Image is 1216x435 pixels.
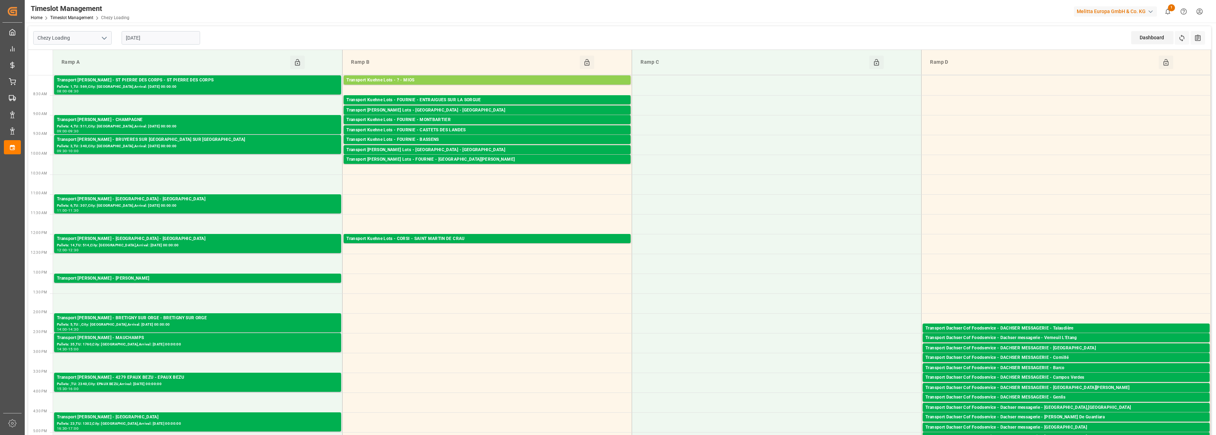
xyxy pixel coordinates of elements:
div: Transport Dachser Cof Foodservice - DACHSER MESSAGERIE - Barco [925,365,1207,372]
div: 12:30 [68,248,78,252]
button: Melitta Europa GmbH & Co. KG [1074,5,1160,18]
div: Pallets: ,TU: 160,City: Barco,Arrival: [DATE] 00:00:00 [925,372,1207,378]
div: Transport Kuehne Lots - FOURNIE - ENTRAIGUES SUR LA SORGUE [346,97,628,104]
div: 16:00 [68,387,78,390]
div: Pallets: 1,TU: 569,City: [GEOGRAPHIC_DATA],Arrival: [DATE] 00:00:00 [57,84,338,90]
div: Transport [PERSON_NAME] - [GEOGRAPHIC_DATA] - [GEOGRAPHIC_DATA] [57,196,338,203]
div: 09:30 [68,130,78,133]
div: Transport Dachser Cof Foodservice - DACHSER MESSAGERIE - Genlis [925,394,1207,401]
a: Home [31,15,42,20]
div: Pallets: 5,TU: ,City: [GEOGRAPHIC_DATA],Arrival: [DATE] 00:00:00 [57,322,338,328]
div: Timeslot Management [31,3,129,14]
div: Pallets: 1,TU: 130,City: [GEOGRAPHIC_DATA],Arrival: [DATE] 00:00:00 [925,421,1207,427]
a: Timeslot Management [50,15,93,20]
div: 17:00 [68,427,78,430]
div: - [67,387,68,390]
span: 1 [1168,4,1175,11]
span: 11:00 AM [31,191,47,195]
div: Transport Dachser Cof Foodservice - DACHSER MESSAGERIE - Talaudière [925,325,1207,332]
span: 10:30 AM [31,171,47,175]
span: 12:00 PM [31,231,47,235]
button: Help Center [1176,4,1192,19]
div: Pallets: ,TU: 195,City: [GEOGRAPHIC_DATA],Arrival: [DATE] 00:00:00 [346,114,628,120]
div: Transport [PERSON_NAME] Lots - [GEOGRAPHIC_DATA] - [GEOGRAPHIC_DATA] [346,147,628,154]
span: 10:00 AM [31,151,47,155]
div: Pallets: 4,TU: ,City: [GEOGRAPHIC_DATA],Arrival: [DATE] 00:00:00 [346,143,628,149]
div: Transport [PERSON_NAME] - [GEOGRAPHIC_DATA] - [GEOGRAPHIC_DATA] [57,235,338,242]
div: 11:30 [68,209,78,212]
div: 08:30 [68,90,78,93]
span: 5:00 PM [33,429,47,433]
div: 12:00 [57,248,67,252]
div: - [67,90,68,93]
div: Pallets: 23,TU: 1302,City: [GEOGRAPHIC_DATA],Arrival: [DATE] 00:00:00 [57,421,338,427]
div: Transport [PERSON_NAME] - MAUCHAMPS [57,334,338,342]
div: - [67,328,68,331]
span: 3:30 PM [33,370,47,373]
div: - [67,149,68,153]
span: 9:30 AM [33,132,47,136]
span: 11:30 AM [31,211,47,215]
div: Transport [PERSON_NAME] - ST PIERRE DES CORPS - ST PIERRE DES CORPS [57,77,338,84]
span: 2:00 PM [33,310,47,314]
div: Pallets: ,TU: 175,City: Verneuil L'Etang,Arrival: [DATE] 00:00:00 [925,342,1207,348]
div: Transport [PERSON_NAME] - [PERSON_NAME] [57,275,338,282]
div: 09:00 [57,130,67,133]
div: Ramp B [348,56,580,69]
div: Pallets: ,TU: 80,City: [GEOGRAPHIC_DATA][PERSON_NAME],Arrival: [DATE] 00:00:00 [925,391,1207,397]
div: Transport [PERSON_NAME] - BRETIGNY SUR ORGE - BRETIGNY SUR ORGE [57,315,338,322]
div: Transport Dachser Cof Foodservice - Dachser messagerie - [PERSON_NAME] De Guardiara [925,414,1207,421]
div: Transport Dachser Cof Foodservice - DACHSER MESSAGERIE - Campos Verdes [925,374,1207,381]
div: Pallets: ,TU: 75,City: [GEOGRAPHIC_DATA],Arrival: [DATE] 00:00:00 [925,352,1207,358]
div: Pallets: ,TU: 39,City: [GEOGRAPHIC_DATA][PERSON_NAME],Arrival: [DATE] 00:00:00 [346,242,628,248]
div: Transport Kuehne Lots - CORSI - SAINT MARTIN DE CRAU [346,235,628,242]
div: Transport Kuehne Lots - FOURNIE - BASSENS [346,136,628,143]
div: Pallets: ,TU: 81,City: [GEOGRAPHIC_DATA],Arrival: [DATE] 00:00:00 [57,282,338,288]
div: Pallets: ,TU: 25,City: [GEOGRAPHIC_DATA][PERSON_NAME],Arrival: [DATE] 00:00:00 [346,163,628,169]
div: Pallets: 35,TU: 1760,City: [GEOGRAPHIC_DATA],Arrival: [DATE] 00:00:00 [57,342,338,348]
div: 08:00 [57,90,67,93]
div: 15:00 [68,348,78,351]
div: 09:30 [57,149,67,153]
div: Transport Dachser Cof Foodservice - DACHSER MESSAGERIE - Cornillé [925,354,1207,361]
div: - [67,348,68,351]
div: Pallets: ,TU: 2340,City: EPAUX BEZU,Arrival: [DATE] 00:00:00 [57,381,338,387]
div: 14:30 [57,348,67,351]
div: Pallets: 2,TU: ,City: [GEOGRAPHIC_DATA],Arrival: [DATE] 00:00:00 [925,332,1207,338]
span: 8:30 AM [33,92,47,96]
span: 1:30 PM [33,290,47,294]
div: Transport Dachser Cof Foodservice - Dachser messagerie - [GEOGRAPHIC_DATA],[GEOGRAPHIC_DATA] [925,404,1207,411]
span: 9:00 AM [33,112,47,116]
div: Dashboard [1131,31,1174,44]
div: Pallets: ,TU: 76,City: [GEOGRAPHIC_DATA],Arrival: [DATE] 00:00:00 [925,381,1207,387]
input: Type to search/select [33,31,112,45]
div: Pallets: 3,TU: 340,City: [GEOGRAPHIC_DATA],Arrival: [DATE] 00:00:00 [57,143,338,149]
div: Pallets: 14,TU: 514,City: [GEOGRAPHIC_DATA],Arrival: [DATE] 00:00:00 [57,242,338,248]
div: Transport [PERSON_NAME] Lots - FOURNIE - [GEOGRAPHIC_DATA][PERSON_NAME] [346,156,628,163]
div: Transport Dachser Cof Foodservice - DACHSER MESSAGERIE - [GEOGRAPHIC_DATA][PERSON_NAME] [925,384,1207,391]
div: Ramp A [59,56,290,69]
div: 14:30 [68,328,78,331]
span: 12:30 PM [31,251,47,254]
div: Pallets: 3,TU: 56,City: MONTBARTIER,Arrival: [DATE] 00:00:00 [346,124,628,130]
div: Transport [PERSON_NAME] - [GEOGRAPHIC_DATA] [57,414,338,421]
span: 1:00 PM [33,270,47,274]
div: - [67,427,68,430]
div: Transport [PERSON_NAME] Lots - [GEOGRAPHIC_DATA] - [GEOGRAPHIC_DATA] [346,107,628,114]
div: - [67,209,68,212]
div: Ramp C [638,56,869,69]
span: 4:00 PM [33,389,47,393]
div: Transport Dachser Cof Foodservice - Dachser messagerie - Verneuil L'Etang [925,334,1207,342]
div: Transport Kuehne Lots - ? - MIOS [346,77,628,84]
div: 11:00 [57,209,67,212]
div: Pallets: 2,TU: 20,City: [GEOGRAPHIC_DATA],[GEOGRAPHIC_DATA],Arrival: [DATE] 00:00:00 [925,411,1207,417]
div: 15:30 [57,387,67,390]
div: Transport [PERSON_NAME] - BRUYERES SUR [GEOGRAPHIC_DATA] SUR [GEOGRAPHIC_DATA] [57,136,338,143]
div: Transport Kuehne Lots - FOURNIE - MONTBARTIER [346,116,628,124]
div: Pallets: 4,TU: ,City: CASTETS DES [PERSON_NAME],Arrival: [DATE] 00:00:00 [346,134,628,140]
div: Transport Dachser Cof Foodservice - Dachser messagerie - [GEOGRAPHIC_DATA] [925,424,1207,431]
div: Transport Dachser Cof Foodservice - DACHSER MESSAGERIE - [GEOGRAPHIC_DATA] [925,345,1207,352]
div: Pallets: 6,TU: 307,City: [GEOGRAPHIC_DATA],Arrival: [DATE] 00:00:00 [57,203,338,209]
div: 14:00 [57,328,67,331]
button: open menu [99,33,109,44]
